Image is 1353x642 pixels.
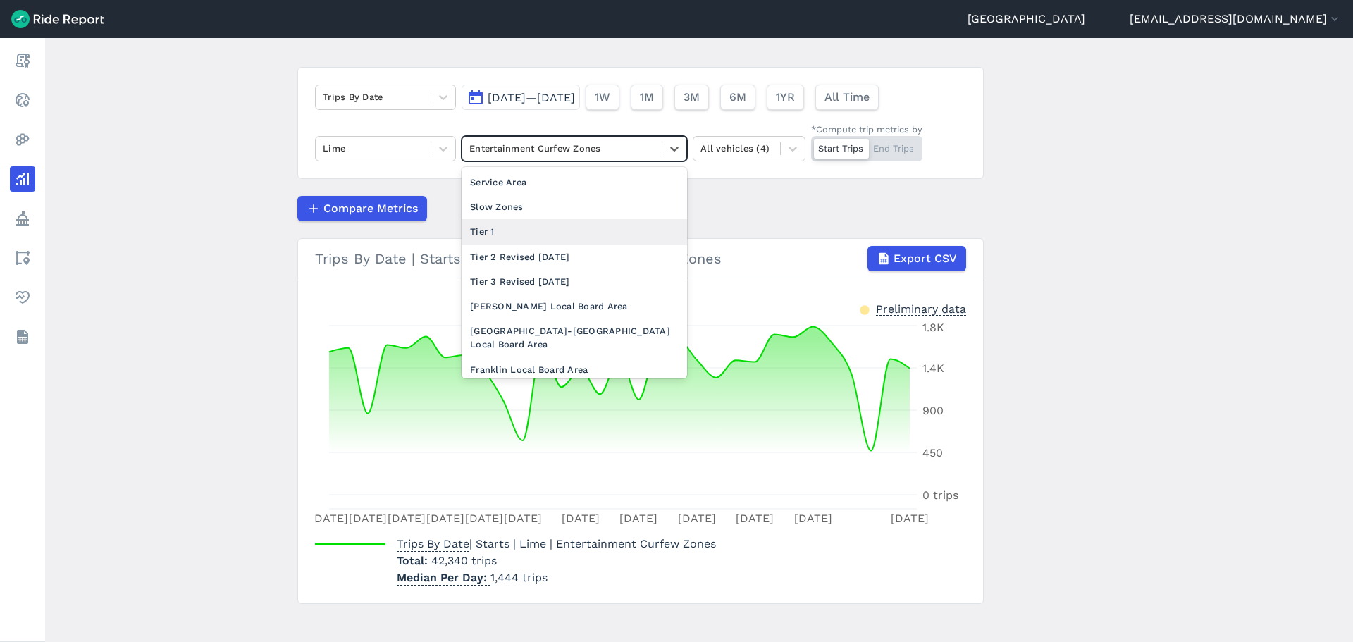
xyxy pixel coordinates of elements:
[488,91,575,104] span: [DATE]—[DATE]
[776,89,795,106] span: 1YR
[595,89,610,106] span: 1W
[922,321,944,334] tspan: 1.8K
[867,246,966,271] button: Export CSV
[462,319,687,357] div: [GEOGRAPHIC_DATA]-[GEOGRAPHIC_DATA] Local Board Area
[426,512,464,525] tspan: [DATE]
[562,512,600,525] tspan: [DATE]
[794,512,832,525] tspan: [DATE]
[11,10,104,28] img: Ride Report
[315,246,966,271] div: Trips By Date | Starts | Lime | Entertainment Curfew Zones
[894,250,957,267] span: Export CSV
[349,512,387,525] tspan: [DATE]
[729,89,746,106] span: 6M
[10,48,35,73] a: Report
[462,245,687,269] div: Tier 2 Revised [DATE]
[811,123,922,136] div: *Compute trip metrics by
[824,89,870,106] span: All Time
[1130,11,1342,27] button: [EMAIL_ADDRESS][DOMAIN_NAME]
[684,89,700,106] span: 3M
[462,195,687,219] div: Slow Zones
[462,170,687,195] div: Service Area
[922,446,943,459] tspan: 450
[10,206,35,231] a: Policy
[922,488,958,502] tspan: 0 trips
[10,87,35,113] a: Realtime
[922,362,944,375] tspan: 1.4K
[397,533,469,552] span: Trips By Date
[397,569,716,586] p: 1,444 trips
[10,285,35,310] a: Health
[631,85,663,110] button: 1M
[674,85,709,110] button: 3M
[462,219,687,244] div: Tier 1
[462,357,687,382] div: Franklin Local Board Area
[10,166,35,192] a: Analyze
[397,537,716,550] span: | Starts | Lime | Entertainment Curfew Zones
[10,127,35,152] a: Heatmaps
[876,301,966,316] div: Preliminary data
[736,512,774,525] tspan: [DATE]
[462,85,580,110] button: [DATE]—[DATE]
[678,512,716,525] tspan: [DATE]
[465,512,503,525] tspan: [DATE]
[323,200,418,217] span: Compare Metrics
[586,85,619,110] button: 1W
[462,269,687,294] div: Tier 3 Revised [DATE]
[720,85,755,110] button: 6M
[388,512,426,525] tspan: [DATE]
[10,245,35,271] a: Areas
[297,196,427,221] button: Compare Metrics
[619,512,657,525] tspan: [DATE]
[397,554,431,567] span: Total
[10,324,35,350] a: Datasets
[968,11,1085,27] a: [GEOGRAPHIC_DATA]
[922,404,944,417] tspan: 900
[815,85,879,110] button: All Time
[462,294,687,319] div: [PERSON_NAME] Local Board Area
[397,567,490,586] span: Median Per Day
[640,89,654,106] span: 1M
[504,512,542,525] tspan: [DATE]
[767,85,804,110] button: 1YR
[310,512,348,525] tspan: [DATE]
[431,554,497,567] span: 42,340 trips
[891,512,929,525] tspan: [DATE]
